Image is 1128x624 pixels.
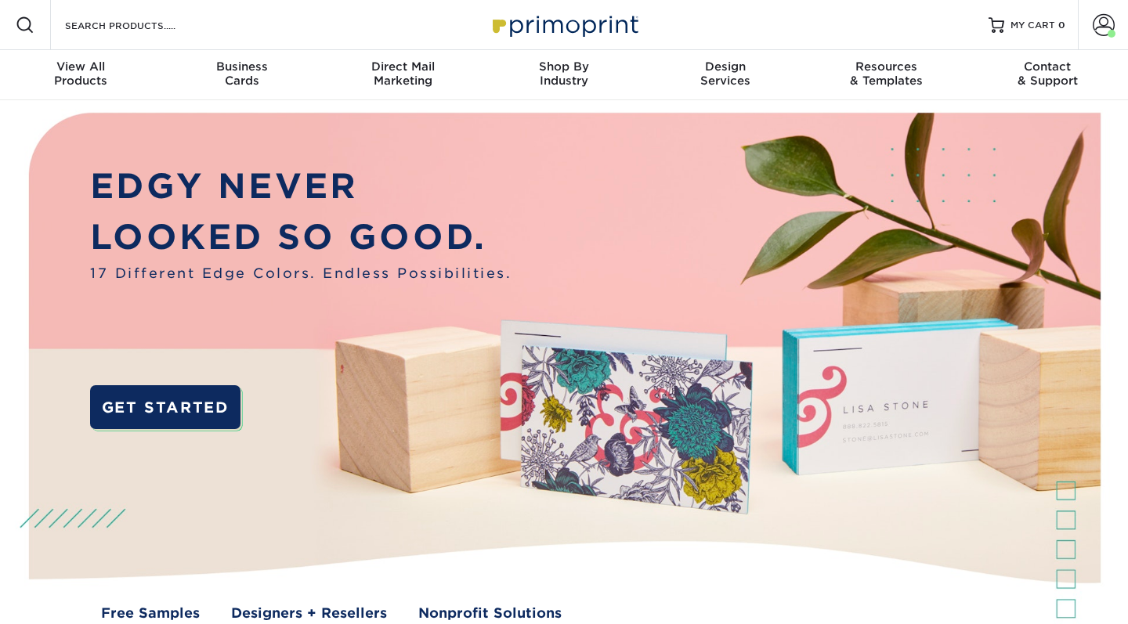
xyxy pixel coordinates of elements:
[967,50,1128,100] a: Contact& Support
[161,60,323,88] div: Cards
[63,16,216,34] input: SEARCH PRODUCTS.....
[90,385,240,430] a: GET STARTED
[483,60,645,88] div: Industry
[322,60,483,88] div: Marketing
[90,212,512,263] p: LOOKED SO GOOD.
[806,60,967,88] div: & Templates
[418,603,562,623] a: Nonprofit Solutions
[1058,20,1065,31] span: 0
[483,50,645,100] a: Shop ByIndustry
[101,603,200,623] a: Free Samples
[645,50,806,100] a: DesignServices
[161,50,323,100] a: BusinessCards
[806,60,967,74] span: Resources
[322,50,483,100] a: Direct MailMarketing
[967,60,1128,74] span: Contact
[486,8,642,41] img: Primoprint
[322,60,483,74] span: Direct Mail
[90,263,512,283] span: 17 Different Edge Colors. Endless Possibilities.
[231,603,387,623] a: Designers + Resellers
[483,60,645,74] span: Shop By
[90,161,512,212] p: EDGY NEVER
[161,60,323,74] span: Business
[645,60,806,74] span: Design
[645,60,806,88] div: Services
[967,60,1128,88] div: & Support
[1010,19,1055,32] span: MY CART
[806,50,967,100] a: Resources& Templates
